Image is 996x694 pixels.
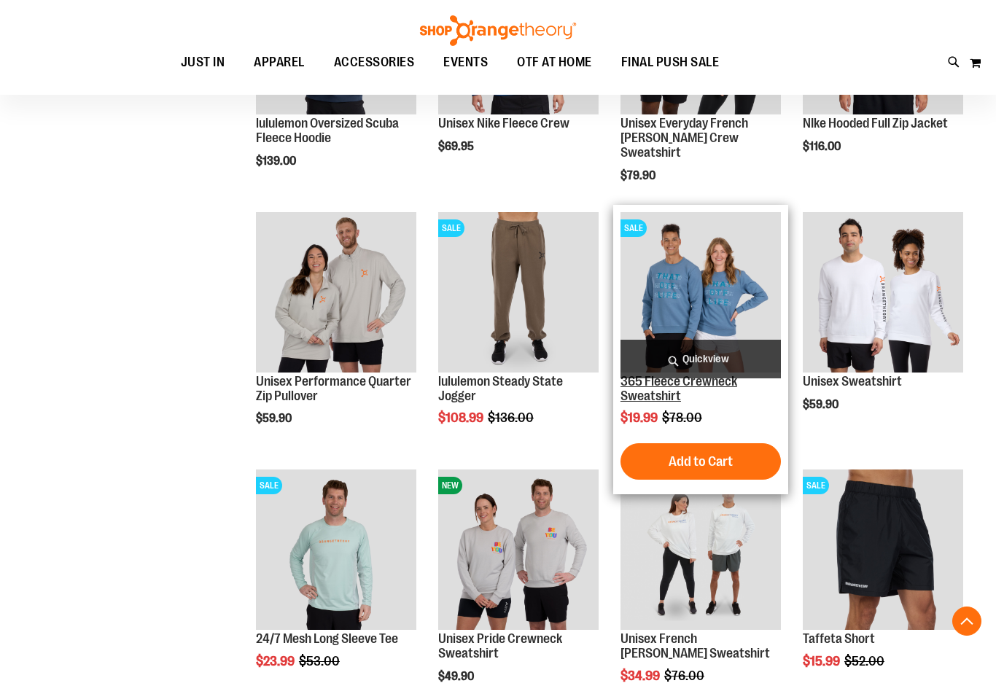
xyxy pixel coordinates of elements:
span: $34.99 [620,668,662,683]
span: OTF AT HOME [517,46,592,79]
a: Main Image of 1457095SALE [256,469,416,632]
div: product [431,205,606,463]
span: $136.00 [488,410,536,425]
a: lululemon Oversized Scuba Fleece Hoodie [256,116,399,145]
img: Unisex French Terry Crewneck Sweatshirt primary image [620,469,781,630]
img: 365 Fleece Crewneck Sweatshirt [620,212,781,373]
span: $116.00 [803,140,843,153]
a: EVENTS [429,46,502,79]
img: Unisex Pride Crewneck Sweatshirt [438,469,599,630]
a: 24/7 Mesh Long Sleeve Tee [256,631,398,646]
a: lululemon Steady State Jogger [438,374,563,403]
span: SALE [256,477,282,494]
span: $59.90 [803,398,841,411]
span: $139.00 [256,155,298,168]
span: $49.90 [438,670,476,683]
span: SALE [803,477,829,494]
a: Unisex Performance Quarter Zip Pullover [256,212,416,375]
img: Shop Orangetheory [418,15,578,46]
span: Add to Cart [669,453,733,469]
a: NIke Hooded Full Zip Jacket [803,116,948,130]
a: 365 Fleece Crewneck SweatshirtSALE [620,212,781,375]
span: ACCESSORIES [334,46,415,79]
span: SALE [438,219,464,237]
span: SALE [620,219,647,237]
a: Unisex Performance Quarter Zip Pullover [256,374,411,403]
span: $76.00 [664,668,707,683]
div: product [613,205,788,495]
a: 365 Fleece Crewneck Sweatshirt [620,374,737,403]
a: Unisex French [PERSON_NAME] Sweatshirt [620,631,770,660]
span: $53.00 [299,654,342,668]
img: Unisex Performance Quarter Zip Pullover [256,212,416,373]
span: APPAREL [254,46,305,79]
span: EVENTS [443,46,488,79]
a: FINAL PUSH SALE [607,46,734,79]
a: Quickview [620,340,781,378]
a: Unisex Pride Crewneck SweatshirtNEW [438,469,599,632]
a: Unisex French Terry Crewneck Sweatshirt primary imageSALE [620,469,781,632]
img: Main Image of 1457095 [256,469,416,630]
a: lululemon Steady State JoggerSALE [438,212,599,375]
span: FINAL PUSH SALE [621,46,720,79]
a: JUST IN [166,46,240,79]
a: Unisex Sweatshirt [803,212,963,375]
button: Back To Top [952,607,981,636]
a: Taffeta Short [803,631,875,646]
span: $52.00 [844,654,887,668]
img: Product image for Taffeta Short [803,469,963,630]
span: JUST IN [181,46,225,79]
a: Product image for Taffeta ShortSALE [803,469,963,632]
span: $79.90 [620,169,658,182]
span: $69.95 [438,140,476,153]
a: ACCESSORIES [319,46,429,79]
span: $19.99 [620,410,660,425]
a: Unisex Sweatshirt [803,374,902,389]
a: Unisex Everyday French [PERSON_NAME] Crew Sweatshirt [620,116,748,160]
button: Add to Cart [620,443,781,480]
a: APPAREL [239,46,319,79]
span: NEW [438,477,462,494]
span: $15.99 [803,654,842,668]
img: lululemon Steady State Jogger [438,212,599,373]
span: $78.00 [662,410,704,425]
div: product [249,205,424,463]
span: $59.90 [256,412,294,425]
div: product [795,205,970,448]
img: Unisex Sweatshirt [803,212,963,373]
a: OTF AT HOME [502,46,607,79]
span: $23.99 [256,654,297,668]
a: Unisex Nike Fleece Crew [438,116,569,130]
span: $108.99 [438,410,486,425]
a: Unisex Pride Crewneck Sweatshirt [438,631,562,660]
